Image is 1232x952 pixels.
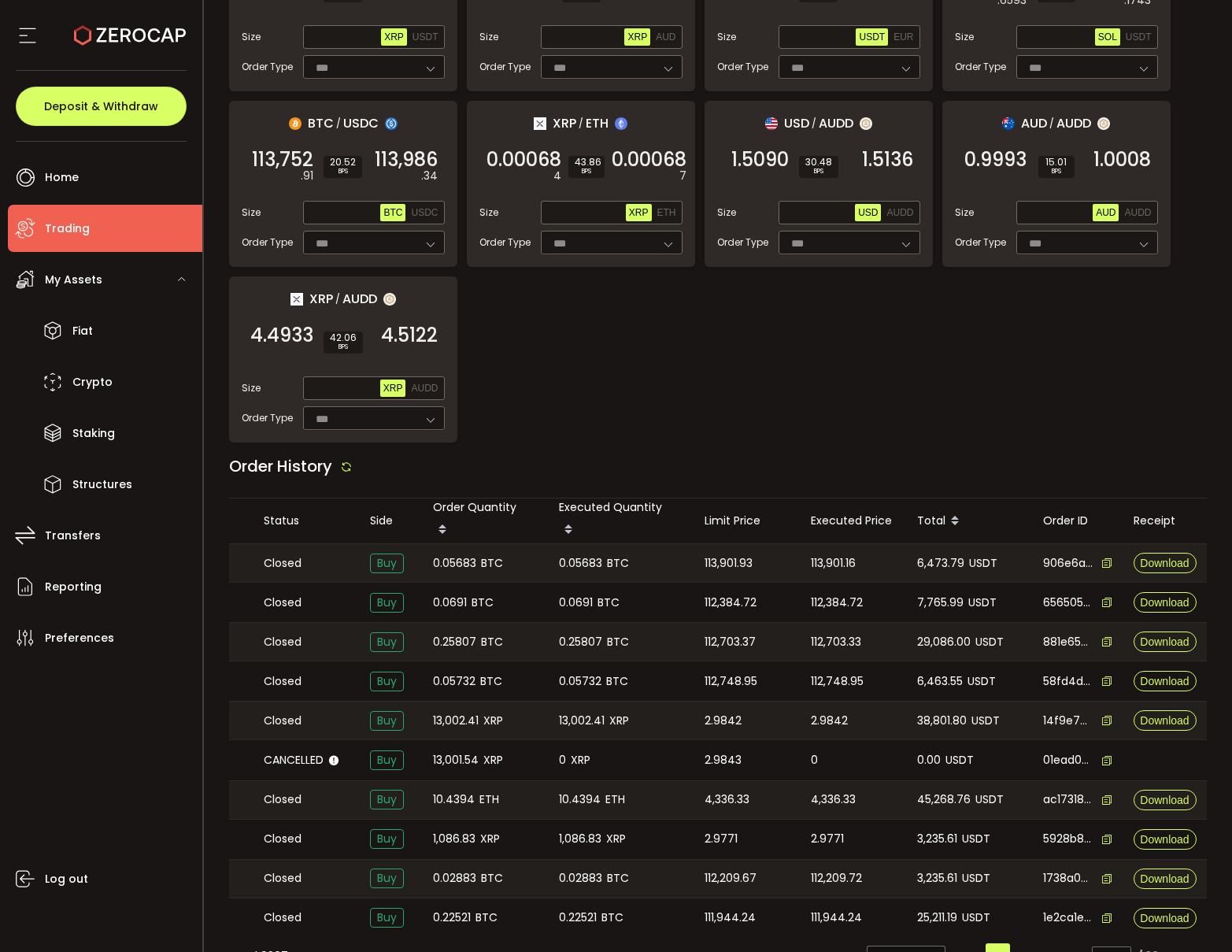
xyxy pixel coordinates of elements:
span: 0.22521 [433,909,471,927]
span: 4,336.33 [705,791,749,809]
span: Buy [370,672,404,691]
span: Closed [264,634,302,650]
span: 1e2ca1e4-6108-47d4-b62d-069dba7159ea [1043,909,1093,926]
span: 43.86 [575,157,598,167]
span: AUDD [342,289,377,309]
span: Order History [229,455,332,477]
span: Order Type [955,60,1006,74]
span: Closed [264,555,302,572]
span: BTC [472,594,494,612]
span: Size [479,30,498,44]
button: XRP [626,204,652,221]
span: AUDD [886,207,913,218]
span: Size [955,206,974,220]
span: Closed [264,870,302,887]
img: xrp_portfolio.png [534,117,546,130]
button: USDT [409,28,442,46]
span: 113,986 [375,152,438,168]
div: Total [905,508,1030,535]
span: USDT [971,712,1000,730]
span: 112,748.95 [811,672,864,691]
span: 1,086.83 [559,830,601,848]
button: BTC [380,204,405,221]
span: 112,384.72 [705,594,757,612]
span: 0.00068 [487,152,561,168]
span: 0.05732 [433,672,475,691]
img: aud_portfolio.svg [1002,117,1015,130]
em: .91 [301,168,313,184]
span: 7,765.99 [917,594,964,612]
span: Order Type [242,411,293,425]
div: Order ID [1030,512,1121,530]
span: Size [717,206,736,220]
span: Buy [370,790,404,809]
span: BTC [607,869,629,887]
span: AUDD [411,383,438,394]
span: 112,209.67 [705,869,757,887]
span: USDT [975,633,1004,651]
span: 112,703.37 [705,633,756,651]
span: USDT [968,594,997,612]
span: Log out [45,868,88,891]
button: Download [1134,632,1197,652]
span: Size [955,30,974,44]
span: BTC [606,672,628,691]
span: 0.00068 [612,152,686,168]
span: BTC [481,869,503,887]
span: BTC [607,554,629,572]
span: 13,002.41 [559,712,605,730]
span: USDT [962,909,990,927]
span: 0.00 [917,751,941,769]
span: 1.0008 [1093,152,1151,168]
span: Buy [370,554,404,573]
span: 2.9771 [811,830,844,848]
span: 113,901.93 [705,554,753,572]
span: XRP [483,712,503,730]
span: Size [479,206,498,220]
span: USDT [413,31,438,43]
span: BTC [480,672,502,691]
img: usdc_portfolio.svg [385,117,398,130]
span: 15.01 [1045,157,1068,167]
em: 7 [679,168,686,184]
span: My Assets [45,269,102,291]
button: Download [1134,592,1197,613]
span: 1738a0af-ce53-47ea-bbf5-84ea65de6992 [1043,870,1093,887]
span: 10.4394 [559,791,601,809]
button: AUDD [1121,204,1154,221]
span: ETH [479,791,499,809]
span: Order Type [479,235,531,250]
span: ETH [586,113,609,133]
span: Closed [264,791,302,808]
span: BTC [481,554,503,572]
span: Staking [72,422,115,445]
span: 0.0691 [433,594,467,612]
button: SOL [1095,28,1120,46]
span: Trading [45,217,90,240]
img: usd_portfolio.svg [765,117,778,130]
span: BTC [475,909,498,927]
span: Size [242,206,261,220]
span: 112,384.72 [811,594,863,612]
span: 112,209.72 [811,869,862,887]
span: Size [242,381,261,395]
span: XRP [571,751,590,769]
img: xrp_portfolio.png [290,293,303,306]
span: 01ead0e5-128e-4a44-b1ac-4f3a3da2d02d [1043,752,1093,769]
span: XRP [553,113,576,133]
span: BTC [481,633,503,651]
button: Deposit & Withdraw [16,87,187,126]
span: Closed [264,713,302,729]
span: USDT [859,31,885,43]
span: 1.5136 [862,152,913,168]
span: 112,703.33 [811,633,861,651]
div: Chat Widget [1045,782,1232,952]
span: 1.5090 [731,152,789,168]
span: Closed [264,595,302,611]
span: Order Type [717,60,768,74]
span: Order Type [479,60,531,74]
span: AUD [656,31,675,43]
button: Download [1134,671,1197,691]
span: 13,002.41 [433,712,479,730]
span: Order Type [242,60,293,74]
